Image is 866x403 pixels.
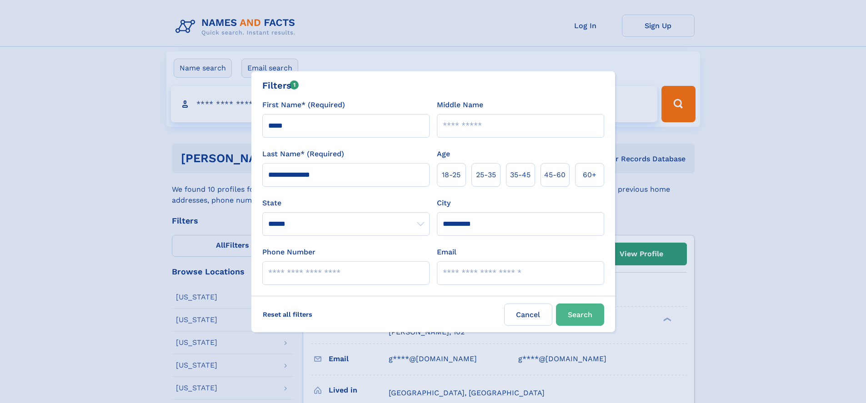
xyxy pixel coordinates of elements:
[262,247,315,258] label: Phone Number
[262,100,345,110] label: First Name* (Required)
[262,198,430,209] label: State
[544,169,566,180] span: 45‑60
[476,169,496,180] span: 25‑35
[504,303,552,326] label: Cancel
[437,100,483,110] label: Middle Name
[583,169,596,180] span: 60+
[437,198,451,209] label: City
[437,247,456,258] label: Email
[437,149,450,159] label: Age
[442,169,461,180] span: 18‑25
[262,149,344,159] label: Last Name* (Required)
[556,303,604,326] button: Search
[257,303,318,325] label: Reset all filters
[262,79,299,92] div: Filters
[510,169,531,180] span: 35‑45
